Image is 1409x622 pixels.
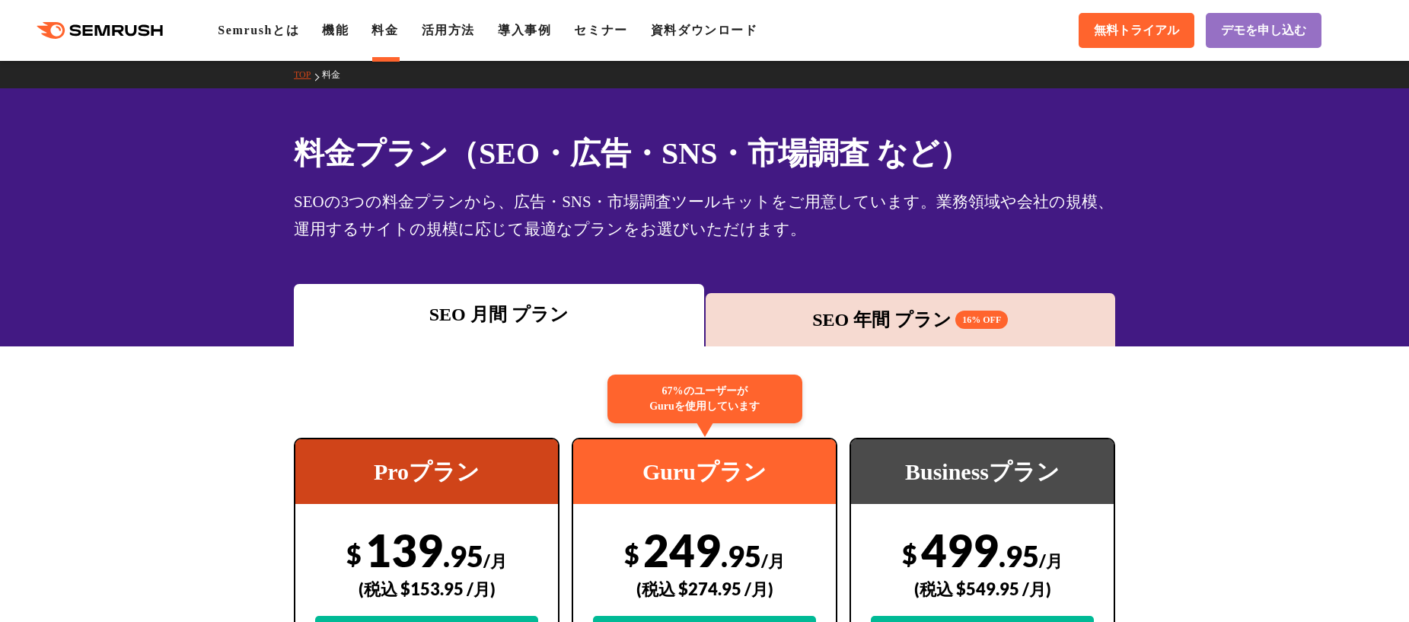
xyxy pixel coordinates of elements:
[713,306,1108,333] div: SEO 年間 プラン
[651,24,758,37] a: 資料ダウンロード
[443,538,483,573] span: .95
[346,538,362,569] span: $
[955,311,1008,329] span: 16% OFF
[301,301,697,328] div: SEO 月間 プラン
[1039,550,1063,571] span: /月
[294,131,1115,176] h1: 料金プラン（SEO・広告・SNS・市場調査 など）
[761,550,785,571] span: /月
[1079,13,1194,48] a: 無料トライアル
[607,375,802,423] div: 67%のユーザーが Guruを使用しています
[574,24,627,37] a: セミナー
[371,24,398,37] a: 料金
[721,538,761,573] span: .95
[422,24,475,37] a: 活用方法
[1206,13,1321,48] a: デモを申し込む
[295,439,558,504] div: Proプラン
[871,562,1094,616] div: (税込 $549.95 /月)
[294,188,1115,243] div: SEOの3つの料金プランから、広告・SNS・市場調査ツールキットをご用意しています。業務領域や会社の規模、運用するサイトの規模に応じて最適なプランをお選びいただけます。
[1221,23,1306,39] span: デモを申し込む
[294,69,322,80] a: TOP
[593,562,816,616] div: (税込 $274.95 /月)
[483,550,507,571] span: /月
[851,439,1114,504] div: Businessプラン
[218,24,299,37] a: Semrushとは
[315,562,538,616] div: (税込 $153.95 /月)
[1094,23,1179,39] span: 無料トライアル
[498,24,551,37] a: 導入事例
[902,538,917,569] span: $
[573,439,836,504] div: Guruプラン
[322,24,349,37] a: 機能
[624,538,639,569] span: $
[999,538,1039,573] span: .95
[322,69,352,80] a: 料金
